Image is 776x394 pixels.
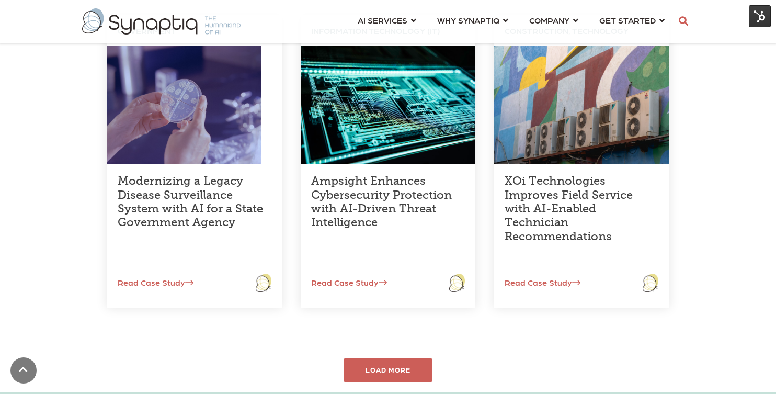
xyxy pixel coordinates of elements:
a: COMPANY [529,10,578,30]
a: Modernizing a Legacy Disease Surveillance System with AI for a State Government Agency [118,174,263,229]
a: XOi Technologies Improves Field Service with AI-Enabled Technician Recommendations [505,174,633,243]
nav: menu [347,3,675,40]
img: logo [449,274,465,291]
a: Read Case Study [494,277,580,287]
img: logo [643,274,658,291]
img: logo [256,274,271,291]
img: Laboratory technician holding a sample [107,46,261,164]
img: Air conditioning units with a colorful background [494,46,669,164]
span: COMPANY [529,13,569,27]
span: GET STARTED [599,13,656,27]
a: AI SERVICES [358,10,416,30]
a: WHY SYNAPTIQ [437,10,508,30]
img: synaptiq logo-2 [82,8,241,35]
a: Ampsight Enhances Cybersecurity Protection with AI-Driven Threat Intelligence [311,174,452,229]
a: Read Case Study [301,277,387,287]
img: Diagram of a computer circuit [301,46,475,164]
img: HubSpot Tools Menu Toggle [749,5,771,27]
a: GET STARTED [599,10,665,30]
a: Read Case Study [107,277,193,287]
span: AI SERVICES [358,13,407,27]
span: WHY SYNAPTIQ [437,13,499,27]
div: LOAD MORE [344,358,432,382]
